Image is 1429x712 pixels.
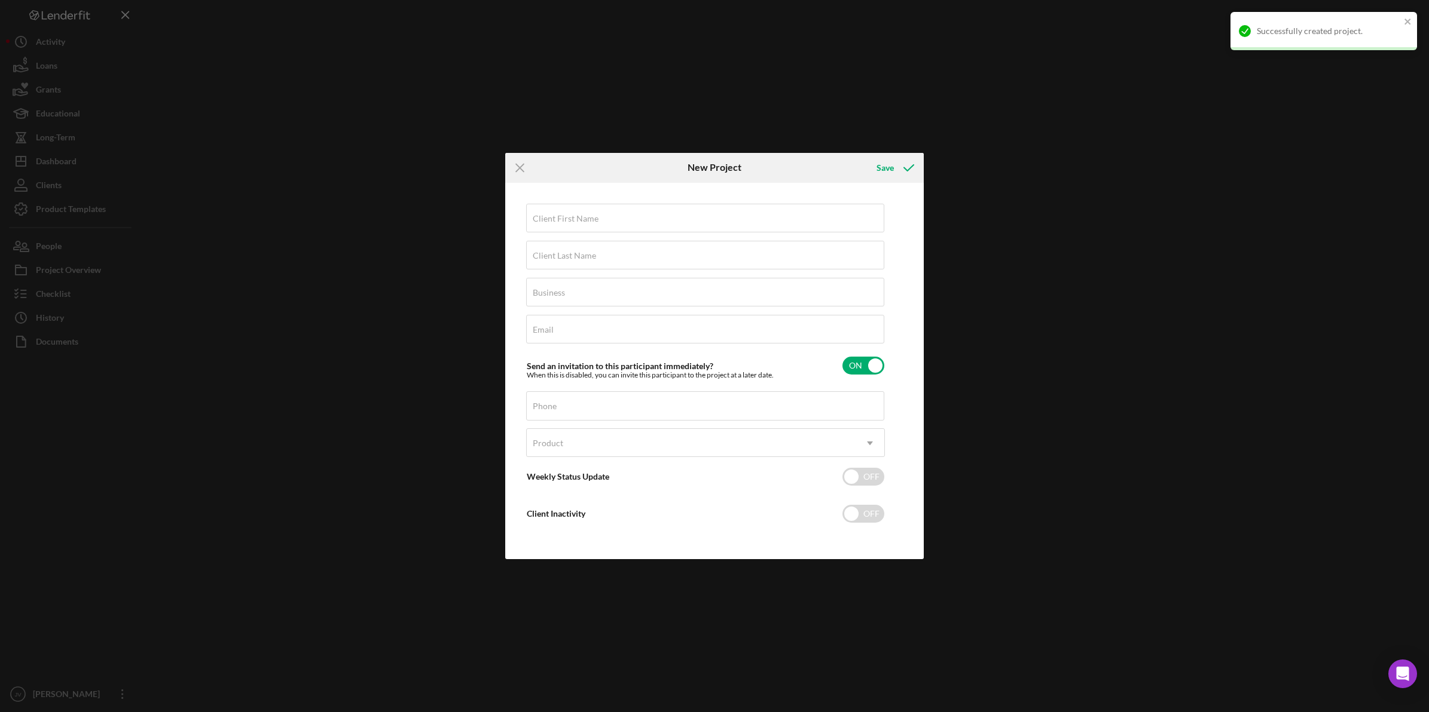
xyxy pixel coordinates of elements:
div: Save [877,156,894,180]
label: Client Inactivity [527,508,585,518]
button: close [1404,17,1412,28]
div: Successfully created project. [1257,26,1400,36]
label: Business [533,288,565,297]
label: Client First Name [533,214,599,223]
label: Phone [533,401,557,411]
label: Client Last Name [533,251,596,260]
button: Save [865,156,924,180]
div: When this is disabled, you can invite this participant to the project at a later date. [527,371,774,379]
label: Email [533,325,554,334]
div: Product [533,438,563,448]
label: Weekly Status Update [527,471,609,481]
h6: New Project [688,162,741,173]
label: Send an invitation to this participant immediately? [527,361,713,371]
div: Open Intercom Messenger [1388,659,1417,688]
